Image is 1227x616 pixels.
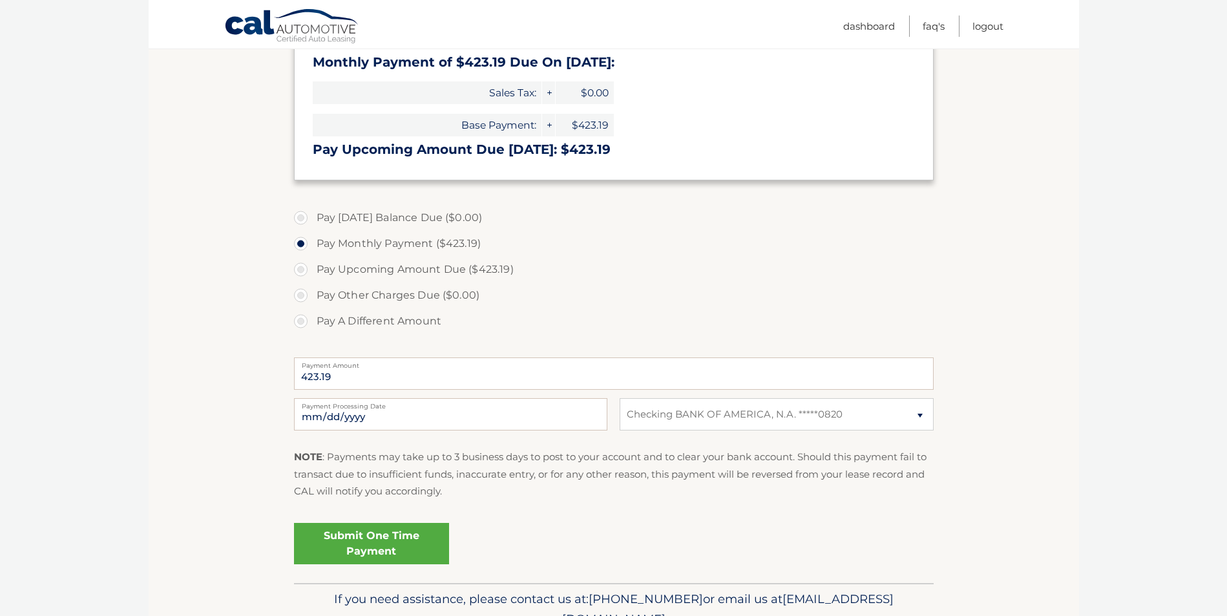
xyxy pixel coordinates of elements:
span: Base Payment: [313,114,541,136]
label: Pay A Different Amount [294,308,934,334]
label: Payment Amount [294,357,934,368]
label: Pay Monthly Payment ($423.19) [294,231,934,257]
input: Payment Date [294,398,607,430]
label: Pay Other Charges Due ($0.00) [294,282,934,308]
span: $0.00 [556,81,614,104]
h3: Pay Upcoming Amount Due [DATE]: $423.19 [313,142,915,158]
a: Logout [972,16,1003,37]
input: Payment Amount [294,357,934,390]
a: FAQ's [923,16,945,37]
a: Cal Automotive [224,8,360,46]
span: + [542,81,555,104]
strong: NOTE [294,451,322,463]
label: Pay Upcoming Amount Due ($423.19) [294,257,934,282]
label: Payment Processing Date [294,398,607,409]
a: Dashboard [843,16,895,37]
span: Sales Tax: [313,81,541,104]
h3: Monthly Payment of $423.19 Due On [DATE]: [313,54,915,70]
label: Pay [DATE] Balance Due ($0.00) [294,205,934,231]
a: Submit One Time Payment [294,523,449,564]
p: : Payments may take up to 3 business days to post to your account and to clear your bank account.... [294,449,934,500]
span: $423.19 [556,114,614,136]
span: + [542,114,555,136]
span: [PHONE_NUMBER] [589,591,703,606]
